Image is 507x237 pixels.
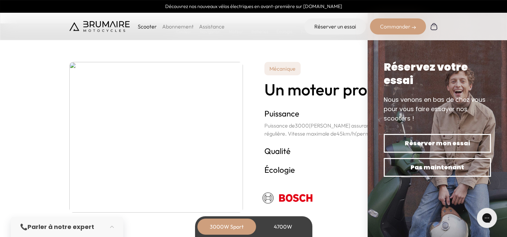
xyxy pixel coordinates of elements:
a: Assistance [199,23,225,30]
p: Puissance de [PERSON_NAME] assurant une utilisation fluide et régulière. Vitesse maximale de km/h . [264,121,438,137]
div: Commander [370,18,426,34]
span: 45 [336,130,343,137]
h2: Un moteur propre. [264,81,438,98]
img: right-arrow-2.png [412,25,416,29]
iframe: Gorgias live chat messenger [473,206,500,230]
div: 4700W [256,219,310,235]
div: 3000W Sport [200,219,254,235]
img: DSC09594.jpg [69,62,243,213]
a: Réserver un essai [304,18,366,34]
h3: Qualité [264,145,438,156]
p: Scooter [138,22,157,30]
a: Abonnement [162,23,194,30]
h3: Puissance [264,108,438,118]
span: 3000 [295,122,309,129]
span: (permis B ou AM) [355,130,395,137]
p: Mécanique [264,62,301,75]
img: Brumaire Motocycles [69,21,130,32]
img: Logo Bosch [256,184,320,211]
h3: Écologie [264,164,438,175]
img: Panier [430,22,438,30]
